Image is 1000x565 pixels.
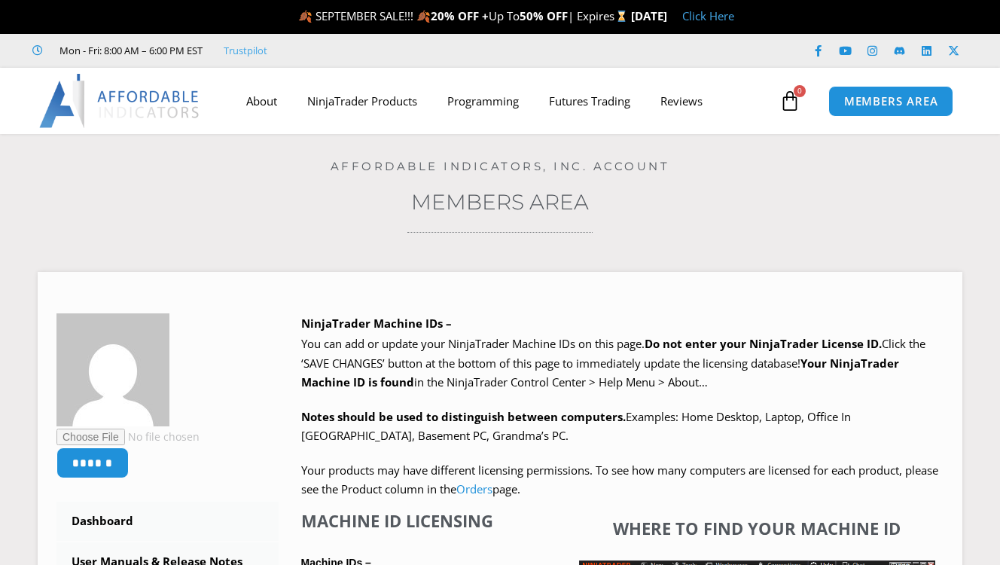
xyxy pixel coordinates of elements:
[431,8,489,23] strong: 20% OFF +
[56,502,279,541] a: Dashboard
[292,84,432,118] a: NinjaTrader Products
[56,313,169,426] img: bd0052ada2e583f9d9974d0948308810d52afd9c52940c22835fab25549a630b
[534,84,645,118] a: Futures Trading
[301,463,938,497] span: Your products may have different licensing permissions. To see how many computers are licensed fo...
[757,79,823,123] a: 0
[301,409,626,424] strong: Notes should be used to distinguish between computers.
[682,8,734,23] a: Click Here
[301,511,560,530] h4: Machine ID Licensing
[301,336,645,351] span: You can add or update your NinjaTrader Machine IDs on this page.
[301,336,925,389] span: Click the ‘SAVE CHANGES’ button at the bottom of this page to immediately update the licensing da...
[298,8,630,23] span: 🍂 SEPTEMBER SALE!!! 🍂 Up To | Expires
[645,336,882,351] b: Do not enter your NinjaTrader License ID.
[828,86,954,117] a: MEMBERS AREA
[331,159,670,173] a: Affordable Indicators, Inc. Account
[39,74,201,128] img: LogoAI | Affordable Indicators – NinjaTrader
[631,8,667,23] strong: [DATE]
[231,84,775,118] nav: Menu
[411,189,589,215] a: Members Area
[616,11,627,22] img: ⌛
[645,84,718,118] a: Reviews
[794,85,806,97] span: 0
[432,84,534,118] a: Programming
[579,518,935,538] h4: Where to find your Machine ID
[301,409,851,444] span: Examples: Home Desktop, Laptop, Office In [GEOGRAPHIC_DATA], Basement PC, Grandma’s PC.
[844,96,938,107] span: MEMBERS AREA
[56,41,203,60] span: Mon - Fri: 8:00 AM – 6:00 PM EST
[301,316,452,331] b: NinjaTrader Machine IDs –
[456,481,492,496] a: Orders
[520,8,568,23] strong: 50% OFF
[224,41,267,60] a: Trustpilot
[231,84,292,118] a: About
